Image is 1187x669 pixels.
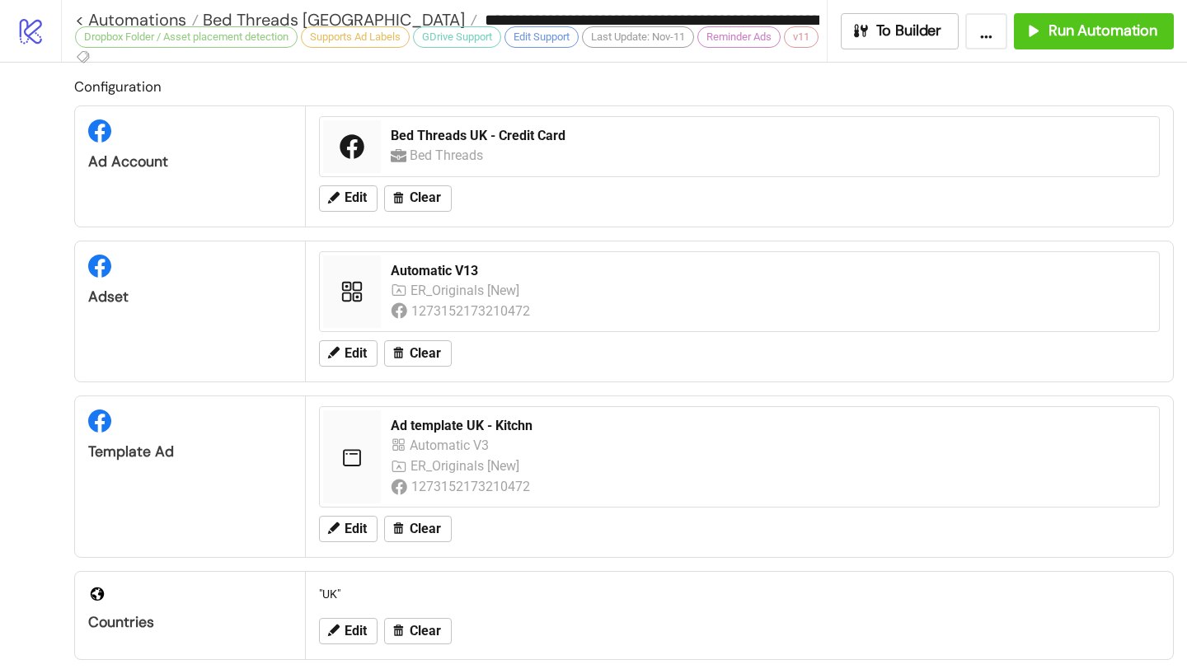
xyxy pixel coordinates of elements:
button: Clear [384,185,452,212]
div: Bed Threads UK - Credit Card [391,127,1149,145]
span: Clear [410,647,441,662]
div: ER_Originals [New] [374,467,396,488]
div: ER_Originals [New] [411,280,523,301]
div: 1273152173210472 [374,488,396,508]
div: Automatic V13 [391,262,1149,280]
div: 1273152173210472 [411,301,533,321]
span: Run Automation [1049,21,1157,40]
a: Bed Threads [GEOGRAPHIC_DATA] [199,12,477,28]
span: Clear [410,190,441,205]
div: Dropbox Folder / Asset placement detection [75,26,298,48]
span: Edit [345,190,367,205]
div: Ad Account [88,152,292,171]
span: Edit [345,545,367,559]
div: Ad template UK - Kitchn [359,428,403,447]
h2: Configuration [74,76,1174,97]
button: To Builder [841,13,959,49]
div: Automatic V3 [374,447,396,467]
span: Clear [410,346,441,361]
button: Edit [319,642,378,668]
div: Adset [88,288,292,306]
button: ... [965,13,1007,49]
button: Clear [384,340,452,367]
div: Template Ad [88,442,292,461]
span: Clear [410,545,441,559]
a: < Automations [75,12,199,28]
div: Supports Ad Labels [301,26,410,48]
div: v11 [784,26,819,48]
div: GDrive Support [413,26,501,48]
div: Edit Support [504,26,579,48]
div: Reminder Ads [697,26,781,48]
span: Bed Threads [GEOGRAPHIC_DATA] [199,9,465,30]
button: Edit [319,540,378,566]
button: Clear [384,642,452,668]
div: Countries [88,637,292,656]
button: Clear [384,540,452,566]
span: Edit [345,647,367,662]
button: Edit [319,340,378,367]
div: Bed Threads [410,145,487,166]
div: Last Update: Nov-11 [582,26,694,48]
div: "UK" [312,602,1166,634]
button: Edit [319,185,378,212]
span: To Builder [876,21,942,40]
button: Run Automation [1014,13,1174,49]
span: Edit [345,346,367,361]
